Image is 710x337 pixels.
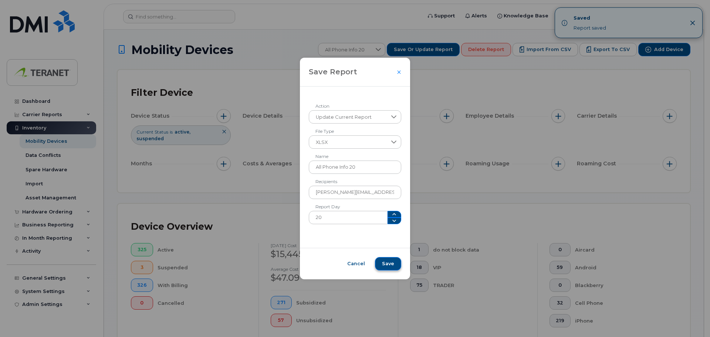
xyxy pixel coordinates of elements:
[375,257,401,270] button: Save
[347,260,365,267] span: Cancel
[340,257,372,270] button: Cancel
[309,186,402,199] input: Example: a@example.com, b@example.com
[309,136,387,149] span: XLSX
[309,211,388,224] input: Report Day
[397,70,401,74] button: Close
[309,67,357,77] span: Save Report
[309,161,402,174] input: Name
[382,260,394,267] span: Save
[309,111,387,124] span: Update Current Report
